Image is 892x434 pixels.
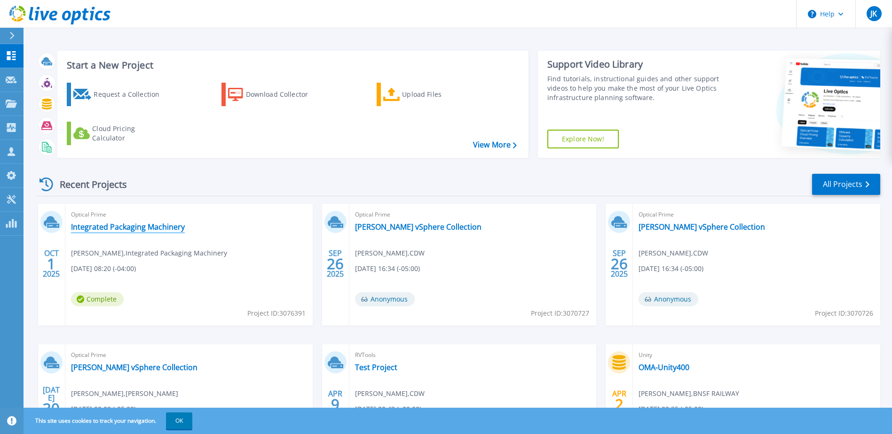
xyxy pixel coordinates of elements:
[611,260,628,268] span: 26
[331,400,339,408] span: 9
[639,248,708,258] span: [PERSON_NAME] , CDW
[326,387,344,421] div: APR 2025
[355,404,421,414] span: [DATE] 20:43 (+00:00)
[247,308,306,318] span: Project ID: 3076391
[42,387,60,421] div: [DATE] 2025
[42,247,60,281] div: OCT 2025
[639,350,875,360] span: Unity
[355,248,425,258] span: [PERSON_NAME] , CDW
[67,60,516,70] h3: Start a New Project
[355,363,397,372] a: Test Project
[639,222,765,232] a: [PERSON_NAME] vSphere Collection
[246,85,321,104] div: Download Collector
[166,412,192,429] button: OK
[402,85,477,104] div: Upload Files
[812,174,880,195] a: All Projects
[36,173,140,196] div: Recent Projects
[71,263,136,274] span: [DATE] 08:20 (-04:00)
[355,350,591,360] span: RVTools
[547,74,722,102] div: Find tutorials, instructional guides and other support videos to help you make the most of your L...
[639,363,689,372] a: OMA-Unity400
[355,222,482,232] a: [PERSON_NAME] vSphere Collection
[67,122,172,145] a: Cloud Pricing Calculator
[355,388,425,399] span: [PERSON_NAME] , CDW
[327,260,344,268] span: 26
[473,140,517,149] a: View More
[43,404,60,412] span: 30
[870,10,877,17] span: JK
[547,58,722,70] div: Support Video Library
[639,263,703,274] span: [DATE] 16:34 (-05:00)
[326,247,344,281] div: SEP 2025
[92,124,167,143] div: Cloud Pricing Calculator
[71,388,178,399] span: [PERSON_NAME] , [PERSON_NAME]
[26,412,192,429] span: This site uses cookies to track your navigation.
[639,292,698,306] span: Anonymous
[639,388,739,399] span: [PERSON_NAME] , BNSF RAILWAY
[639,404,703,414] span: [DATE] 09:35 (-05:00)
[610,247,628,281] div: SEP 2025
[71,248,227,258] span: [PERSON_NAME] , Integrated Packaging Machinery
[71,363,197,372] a: [PERSON_NAME] vSphere Collection
[67,83,172,106] a: Request a Collection
[615,400,624,408] span: 2
[355,292,415,306] span: Anonymous
[71,350,307,360] span: Optical Prime
[94,85,169,104] div: Request a Collection
[355,209,591,220] span: Optical Prime
[610,387,628,421] div: APR 2025
[815,308,873,318] span: Project ID: 3070726
[71,209,307,220] span: Optical Prime
[71,404,136,414] span: [DATE] 09:09 (-05:00)
[531,308,589,318] span: Project ID: 3070727
[377,83,482,106] a: Upload Files
[71,222,185,232] a: Integrated Packaging Machinery
[547,130,619,148] a: Explore Now!
[221,83,326,106] a: Download Collector
[639,209,875,220] span: Optical Prime
[71,292,124,306] span: Complete
[355,263,420,274] span: [DATE] 16:34 (-05:00)
[47,260,55,268] span: 1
